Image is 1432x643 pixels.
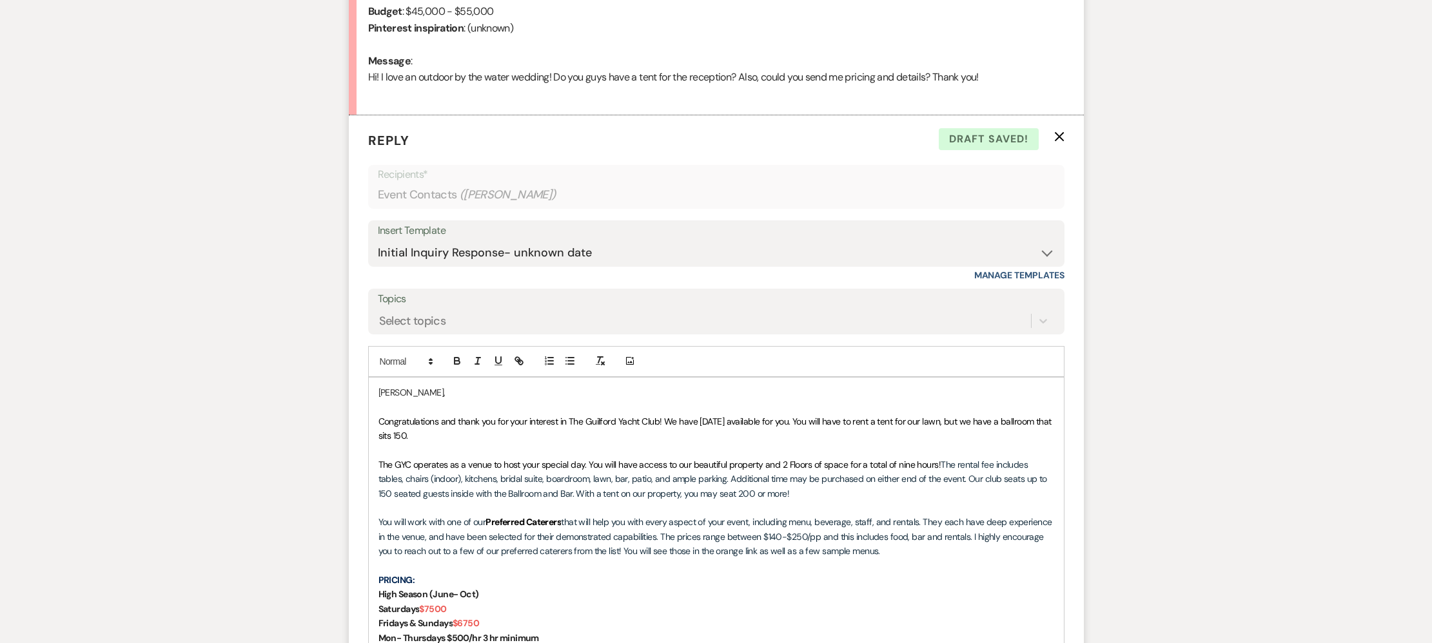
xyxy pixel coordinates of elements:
[378,459,941,470] span: The GYC operates as a venue to host your special day. You will have access to our beautiful prope...
[419,603,446,615] strong: $7500
[379,312,446,329] div: Select topics
[378,574,415,586] strong: PRICING:
[939,128,1039,150] span: Draft saved!
[378,290,1055,309] label: Topics
[378,166,1055,183] p: Recipients*
[368,54,411,68] b: Message
[368,21,464,35] b: Pinterest inspiration
[378,385,1054,399] p: [PERSON_NAME],
[378,182,1055,207] div: Event Contacts
[378,516,486,528] span: You will work with one of our
[453,617,479,629] strong: $6750
[974,269,1064,281] a: Manage Templates
[378,459,1050,499] span: The rental fee includes tables, chairs (indoor), kitchens, bridal suite, boardroom, lawn, bar, pa...
[378,516,1054,557] span: that will help you with every aspect of your event, including menu, beverage, staff, and rentals....
[378,603,420,615] strong: Saturdays
[378,617,453,629] strong: Fridays & Sundays
[378,222,1055,240] div: Insert Template
[486,516,561,528] strong: Preferred Caterers
[460,186,556,204] span: ( [PERSON_NAME] )
[368,132,409,149] span: Reply
[368,5,402,18] b: Budget
[378,416,1054,441] span: Congratulations and thank you for your interest in The Guilford Yacht Club! We have [DATE] availa...
[378,588,479,600] strong: High Season (June- Oct)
